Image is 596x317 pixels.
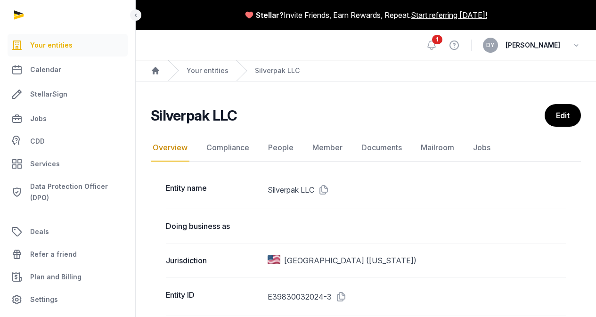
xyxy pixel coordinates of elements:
[30,113,47,124] span: Jobs
[30,40,73,51] span: Your entities
[187,66,229,75] a: Your entities
[30,181,124,203] span: Data Protection Officer (DPO)
[8,288,128,311] a: Settings
[266,134,295,162] a: People
[166,182,260,197] dt: Entity name
[432,35,442,44] span: 1
[268,182,566,197] dd: Silverpak LLC
[411,9,487,21] a: Start referring [DATE]!
[8,220,128,243] a: Deals
[166,255,260,266] dt: Jurisdiction
[166,220,260,232] dt: Doing business as
[506,40,560,51] span: [PERSON_NAME]
[30,136,45,147] span: CDD
[30,158,60,170] span: Services
[30,89,67,100] span: StellarSign
[268,289,566,304] dd: E39830032024-3
[310,134,344,162] a: Member
[471,134,492,162] a: Jobs
[8,177,128,207] a: Data Protection Officer (DPO)
[8,243,128,266] a: Refer a friend
[30,249,77,260] span: Refer a friend
[486,42,495,48] span: DY
[151,134,581,162] nav: Tabs
[8,153,128,175] a: Services
[255,66,300,75] a: Silverpak LLC
[151,107,237,124] h2: Silverpak LLC
[30,226,49,237] span: Deals
[8,107,128,130] a: Jobs
[8,34,128,57] a: Your entities
[359,134,404,162] a: Documents
[204,134,251,162] a: Compliance
[419,134,456,162] a: Mailroom
[30,64,61,75] span: Calendar
[8,83,128,106] a: StellarSign
[483,38,498,53] button: DY
[8,58,128,81] a: Calendar
[284,255,416,266] span: [GEOGRAPHIC_DATA] ([US_STATE])
[8,132,128,151] a: CDD
[545,104,581,127] a: Edit
[151,134,189,162] a: Overview
[426,208,596,317] iframe: Chat Widget
[8,266,128,288] a: Plan and Billing
[166,289,260,304] dt: Entity ID
[30,271,82,283] span: Plan and Billing
[30,294,58,305] span: Settings
[136,60,596,81] nav: Breadcrumb
[256,9,284,21] span: Stellar?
